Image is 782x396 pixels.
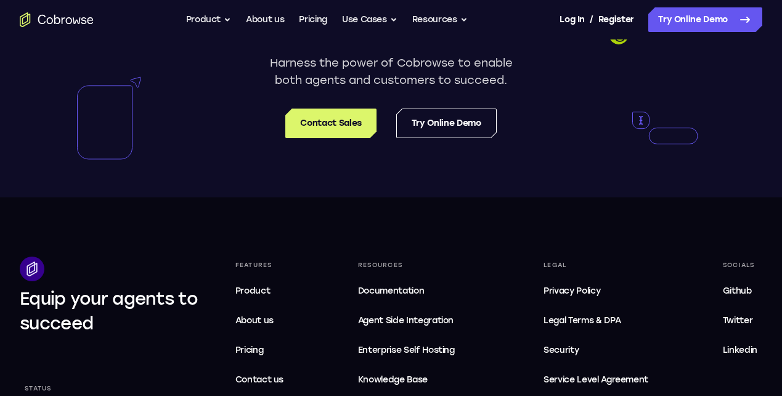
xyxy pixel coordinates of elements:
a: Try Online Demo [648,7,762,32]
a: About us [230,308,289,333]
p: Harness the power of Cobrowse to enable both agents and customers to succeed. [265,54,517,89]
a: Product [230,279,289,303]
span: Security [544,345,579,355]
a: Service Level Agreement [539,368,653,392]
span: Agent Side Integration [358,313,470,328]
span: Enterprise Self Hosting [358,343,470,358]
span: Twitter [723,315,753,326]
span: Documentation [358,286,424,296]
a: Contact Sales [285,109,376,138]
a: Pricing [299,7,327,32]
a: Linkedin [718,338,762,363]
span: / [590,12,593,27]
span: Service Level Agreement [544,373,648,387]
a: Documentation [353,279,474,303]
a: Enterprise Self Hosting [353,338,474,363]
button: Product [186,7,232,32]
a: Legal Terms & DPA [539,308,653,333]
span: About us [235,315,274,326]
div: Socials [718,257,762,274]
a: Knowledge Base [353,368,474,392]
a: Github [718,279,762,303]
span: Github [723,286,752,296]
a: Register [598,7,634,32]
button: Use Cases [342,7,397,32]
span: Equip your agents to succeed [20,288,198,334]
a: Agent Side Integration [353,308,474,333]
div: Resources [353,257,474,274]
span: Privacy Policy [544,286,600,296]
div: Features [230,257,289,274]
a: Go to the home page [20,12,94,27]
a: Log In [560,7,584,32]
a: Contact us [230,368,289,392]
span: Product [235,286,271,296]
span: Legal Terms & DPA [544,315,621,326]
a: Try Online Demo [396,109,497,138]
button: Resources [412,7,468,32]
a: Security [539,338,653,363]
a: Pricing [230,338,289,363]
span: Pricing [235,345,264,355]
a: Privacy Policy [539,279,653,303]
a: About us [246,7,284,32]
span: Contact us [235,374,284,385]
a: Twitter [718,308,762,333]
span: Knowledge Base [358,374,428,385]
div: Legal [539,257,653,274]
span: Linkedin [723,345,757,355]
